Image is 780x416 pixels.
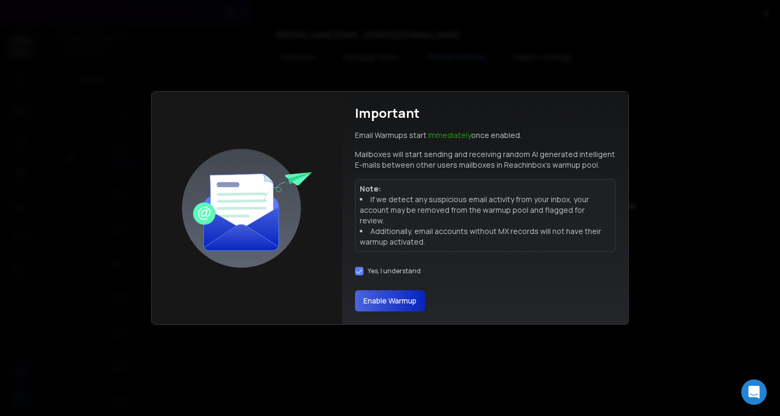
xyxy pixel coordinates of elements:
p: Mailboxes will start sending and receiving random AI generated intelligent E-mails between other ... [355,149,616,170]
p: Note: [360,184,611,194]
button: Enable Warmup [355,290,425,311]
li: Additionally, email accounts without MX records will not have their warmup activated. [360,226,611,247]
li: If we detect any suspicious email activity from your inbox, your account may be removed from the ... [360,194,611,226]
div: Open Intercom Messenger [741,379,767,405]
p: Email Warmups start once enabled. [355,130,522,141]
label: Yes, I understand [368,267,421,275]
span: Immediately [428,130,471,140]
h1: Important [355,105,420,122]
